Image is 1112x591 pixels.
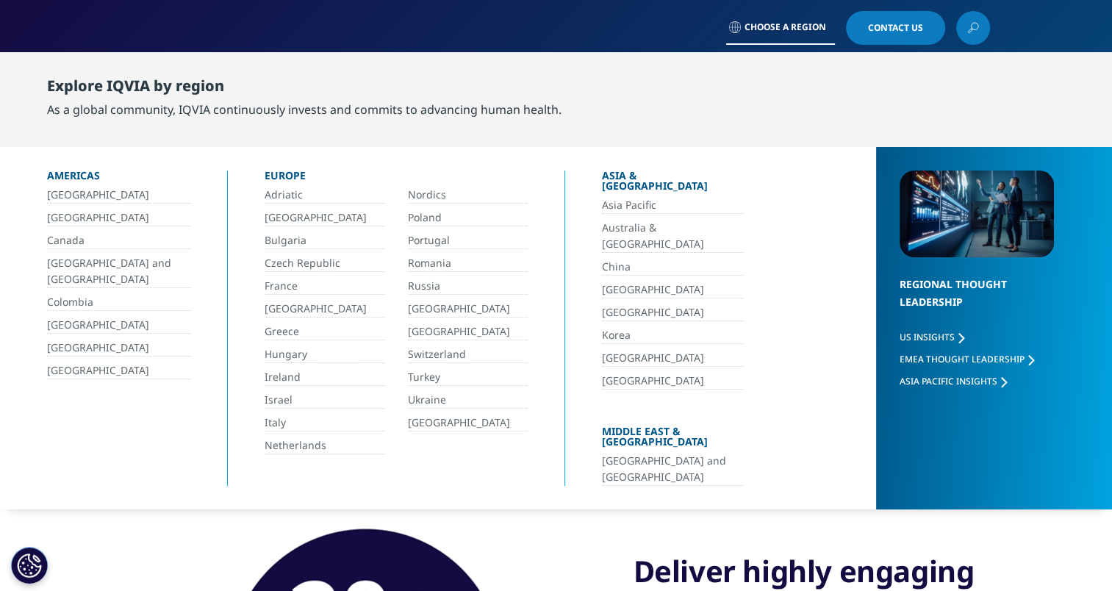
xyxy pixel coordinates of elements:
[47,209,190,226] a: [GEOGRAPHIC_DATA]
[265,437,384,454] a: Netherlands
[265,255,384,272] a: Czech Republic
[265,278,384,295] a: France
[900,276,1054,329] div: Regional Thought Leadership
[408,415,528,431] a: [GEOGRAPHIC_DATA]
[265,187,384,204] a: Adriatic
[246,51,990,121] nav: Primary
[47,187,190,204] a: [GEOGRAPHIC_DATA]
[900,331,964,343] a: US Insights
[265,171,528,187] div: Europe
[265,323,384,340] a: Greece
[900,353,1025,365] span: EMEA Thought Leadership
[602,282,743,298] a: [GEOGRAPHIC_DATA]
[11,547,48,584] button: Cookie 設定
[47,77,562,101] div: Explore IQVIA by region
[900,375,1007,387] a: Asia Pacific Insights
[408,255,528,272] a: Romania
[602,304,743,321] a: [GEOGRAPHIC_DATA]
[408,232,528,249] a: Portugal
[47,171,190,187] div: Americas
[47,362,190,379] a: [GEOGRAPHIC_DATA]
[265,301,384,318] a: [GEOGRAPHIC_DATA]
[602,453,743,486] a: [GEOGRAPHIC_DATA] and [GEOGRAPHIC_DATA]
[47,317,190,334] a: [GEOGRAPHIC_DATA]
[602,171,743,197] div: Asia & [GEOGRAPHIC_DATA]
[408,187,528,204] a: Nordics
[602,197,743,214] a: Asia Pacific
[602,220,743,253] a: Australia & [GEOGRAPHIC_DATA]
[265,209,384,226] a: [GEOGRAPHIC_DATA]
[408,346,528,363] a: Switzerland
[265,369,384,386] a: Ireland
[602,350,743,367] a: [GEOGRAPHIC_DATA]
[602,259,743,276] a: China
[265,415,384,431] a: Italy
[265,392,384,409] a: Israel
[47,340,190,357] a: [GEOGRAPHIC_DATA]
[47,101,562,118] div: As a global community, IQVIA continuously invests and commits to advancing human health.
[602,426,743,453] div: Middle East & [GEOGRAPHIC_DATA]
[408,301,528,318] a: [GEOGRAPHIC_DATA]
[900,375,997,387] span: Asia Pacific Insights
[900,171,1054,257] img: 2093_analyzing-data-using-big-screen-display-and-laptop.png
[408,369,528,386] a: Turkey
[846,11,945,45] a: Contact Us
[408,323,528,340] a: [GEOGRAPHIC_DATA]
[602,327,743,344] a: Korea
[47,294,190,311] a: Colombia
[47,232,190,249] a: Canada
[900,331,955,343] span: US Insights
[265,232,384,249] a: Bulgaria
[47,255,190,288] a: [GEOGRAPHIC_DATA] and [GEOGRAPHIC_DATA]
[602,373,743,390] a: [GEOGRAPHIC_DATA]
[408,209,528,226] a: Poland
[900,353,1034,365] a: EMEA Thought Leadership
[745,21,826,33] span: Choose a Region
[408,392,528,409] a: Ukraine
[265,346,384,363] a: Hungary
[408,278,528,295] a: Russia
[868,24,923,32] span: Contact Us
